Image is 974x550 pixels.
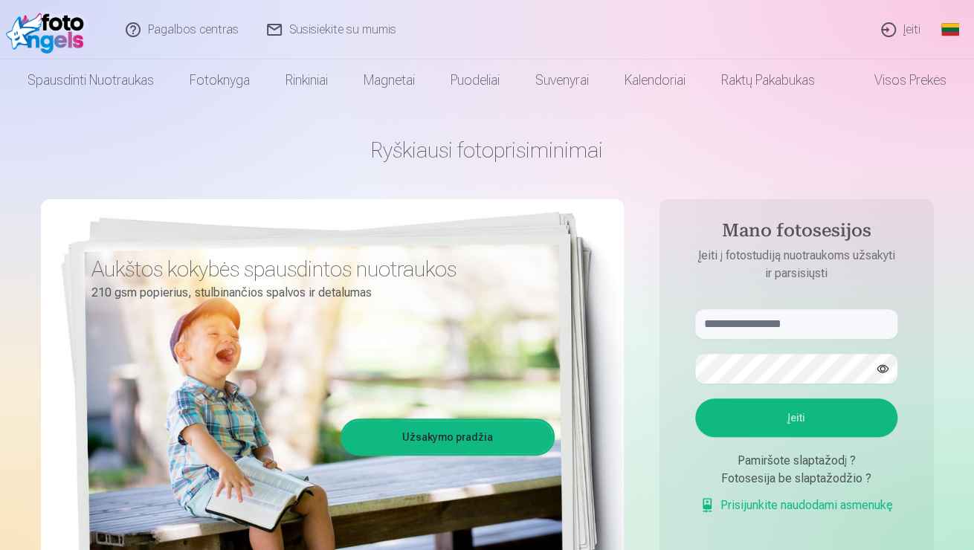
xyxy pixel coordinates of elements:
a: Kalendoriai [607,59,703,101]
a: Suvenyrai [517,59,607,101]
a: Visos prekės [833,59,964,101]
h3: Aukštos kokybės spausdintos nuotraukos [91,256,544,282]
a: Raktų pakabukas [703,59,833,101]
p: 210 gsm popierius, stulbinančios spalvos ir detalumas [91,282,544,303]
div: Fotosesija be slaptažodžio ? [695,470,897,488]
h1: Ryškiausi fotoprisiminimai [41,137,933,164]
h4: Mano fotosesijos [680,220,912,247]
p: Įeiti į fotostudiją nuotraukoms užsakyti ir parsisiųsti [680,247,912,282]
a: Magnetai [346,59,433,101]
a: Užsakymo pradžia [343,421,552,453]
img: /fa2 [6,6,91,54]
a: Prisijunkite naudodami asmenukę [700,496,893,514]
a: Spausdinti nuotraukas [10,59,172,101]
a: Puodeliai [433,59,517,101]
button: Įeiti [695,398,897,437]
div: Pamiršote slaptažodį ? [695,452,897,470]
a: Rinkiniai [268,59,346,101]
a: Fotoknyga [172,59,268,101]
